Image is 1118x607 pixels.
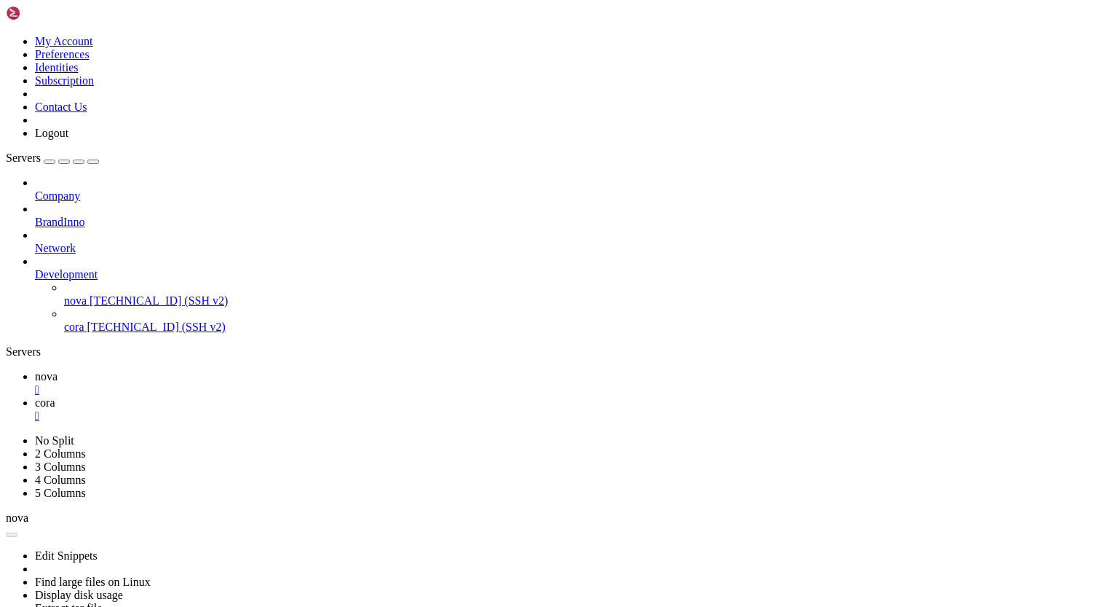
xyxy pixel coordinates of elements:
li: Development [35,255,1112,334]
a: Contact Us [35,101,87,113]
a: cora [TECHNICAL_ID] (SSH v2) [64,321,1112,334]
li: BrandInno [35,203,1112,229]
span: Company [35,189,80,202]
a: Edit Snippets [35,549,98,562]
a: Identities [35,61,79,74]
span: nova [35,370,58,383]
a: Company [35,189,1112,203]
span: Servers [6,152,41,164]
a: 4 Columns [35,474,86,486]
span: cora [35,396,55,409]
a: No Split [35,434,74,447]
a: Development [35,268,1112,281]
a: 2 Columns [35,447,86,460]
a: Display disk usage [35,589,123,601]
a: Network [35,242,1112,255]
span: Network [35,242,76,254]
a: nova [TECHNICAL_ID] (SSH v2) [64,294,1112,308]
span: nova [64,294,87,307]
a: Preferences [35,48,90,60]
span: nova [6,512,28,524]
li: Network [35,229,1112,255]
span: cora [64,321,84,333]
span: BrandInno [35,216,84,228]
a:  [35,383,1112,396]
a: 5 Columns [35,487,86,499]
a: Servers [6,152,99,164]
img: Shellngn [6,6,90,20]
a:  [35,410,1112,423]
li: cora [TECHNICAL_ID] (SSH v2) [64,308,1112,334]
li: nova [TECHNICAL_ID] (SSH v2) [64,281,1112,308]
a: 3 Columns [35,461,86,473]
a: Logout [35,127,68,139]
span: Development [35,268,98,281]
a: Find large files on Linux [35,576,151,588]
a: cora [35,396,1112,423]
span: [TECHNICAL_ID] (SSH v2) [90,294,228,307]
a: BrandInno [35,216,1112,229]
a: My Account [35,35,93,47]
a: nova [35,370,1112,396]
a: Subscription [35,74,94,87]
li: Company [35,176,1112,203]
div: Servers [6,345,1112,359]
span: [TECHNICAL_ID] (SSH v2) [87,321,226,333]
